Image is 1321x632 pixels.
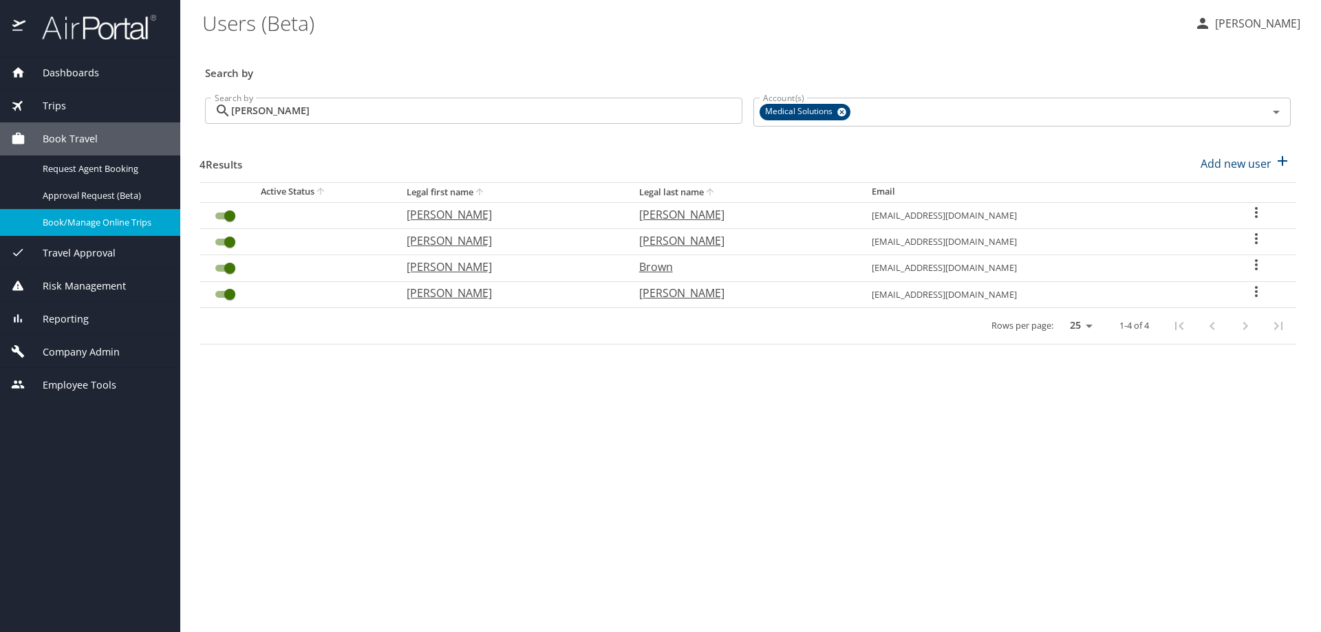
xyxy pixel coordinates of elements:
[25,131,98,146] span: Book Travel
[639,259,844,275] p: Brown
[861,229,1217,255] td: [EMAIL_ADDRESS][DOMAIN_NAME]
[314,186,328,199] button: sort
[1189,11,1306,36] button: [PERSON_NAME]
[200,182,396,202] th: Active Status
[861,255,1217,281] td: [EMAIL_ADDRESS][DOMAIN_NAME]
[200,149,242,173] h3: 4 Results
[861,202,1217,228] td: [EMAIL_ADDRESS][DOMAIN_NAME]
[991,321,1053,330] p: Rows per page:
[12,14,27,41] img: icon-airportal.png
[1119,321,1149,330] p: 1-4 of 4
[861,281,1217,307] td: [EMAIL_ADDRESS][DOMAIN_NAME]
[25,279,126,294] span: Risk Management
[861,182,1217,202] th: Email
[25,312,89,327] span: Reporting
[1195,149,1296,179] button: Add new user
[407,206,612,223] p: [PERSON_NAME]
[1211,15,1300,32] p: [PERSON_NAME]
[231,98,742,124] input: Search by name or email
[43,162,164,175] span: Request Agent Booking
[628,182,861,202] th: Legal last name
[200,182,1296,345] table: User Search Table
[25,246,116,261] span: Travel Approval
[639,206,844,223] p: [PERSON_NAME]
[407,232,612,249] p: [PERSON_NAME]
[407,259,612,275] p: [PERSON_NAME]
[760,105,841,119] span: Medical Solutions
[205,57,1291,81] h3: Search by
[202,1,1183,44] h1: Users (Beta)
[704,186,718,199] button: sort
[1059,316,1097,336] select: rows per page
[396,182,628,202] th: Legal first name
[407,285,612,301] p: [PERSON_NAME]
[25,378,116,393] span: Employee Tools
[25,65,99,80] span: Dashboards
[27,14,156,41] img: airportal-logo.png
[1267,102,1286,122] button: Open
[760,104,850,120] div: Medical Solutions
[1201,155,1271,172] p: Add new user
[25,345,120,360] span: Company Admin
[639,232,844,249] p: [PERSON_NAME]
[43,189,164,202] span: Approval Request (Beta)
[43,216,164,229] span: Book/Manage Online Trips
[473,186,487,199] button: sort
[639,285,844,301] p: [PERSON_NAME]
[25,98,66,113] span: Trips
